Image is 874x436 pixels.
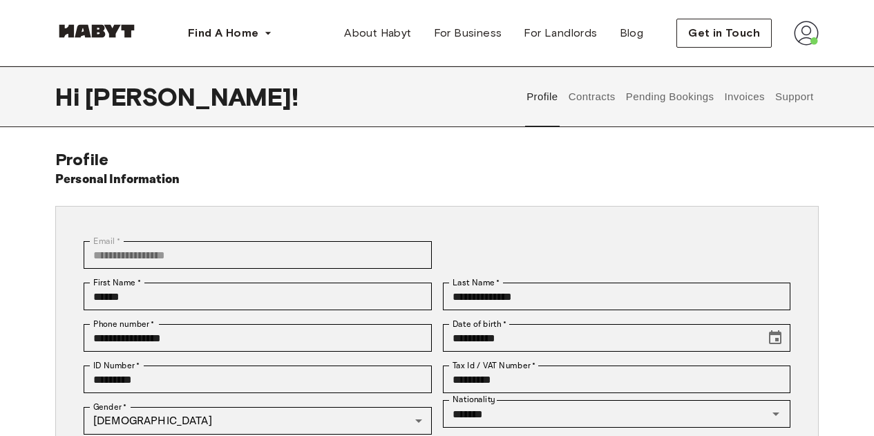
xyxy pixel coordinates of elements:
[93,401,126,413] label: Gender
[93,276,141,289] label: First Name
[84,407,432,435] div: [DEMOGRAPHIC_DATA]
[567,66,617,127] button: Contracts
[93,235,120,247] label: Email
[55,149,108,169] span: Profile
[93,318,155,330] label: Phone number
[676,19,772,48] button: Get in Touch
[85,82,298,111] span: [PERSON_NAME] !
[344,25,411,41] span: About Habyt
[55,82,85,111] span: Hi
[434,25,502,41] span: For Business
[794,21,819,46] img: avatar
[188,25,258,41] span: Find A Home
[522,66,819,127] div: user profile tabs
[766,404,786,424] button: Open
[524,25,597,41] span: For Landlords
[609,19,655,47] a: Blog
[723,66,766,127] button: Invoices
[525,66,560,127] button: Profile
[773,66,815,127] button: Support
[761,324,789,352] button: Choose date, selected date is May 1, 1999
[177,19,283,47] button: Find A Home
[453,394,495,406] label: Nationality
[688,25,760,41] span: Get in Touch
[624,66,716,127] button: Pending Bookings
[55,24,138,38] img: Habyt
[333,19,422,47] a: About Habyt
[513,19,608,47] a: For Landlords
[423,19,513,47] a: For Business
[453,276,500,289] label: Last Name
[453,359,535,372] label: Tax Id / VAT Number
[84,241,432,269] div: You can't change your email address at the moment. Please reach out to customer support in case y...
[620,25,644,41] span: Blog
[93,359,140,372] label: ID Number
[55,170,180,189] h6: Personal Information
[453,318,506,330] label: Date of birth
